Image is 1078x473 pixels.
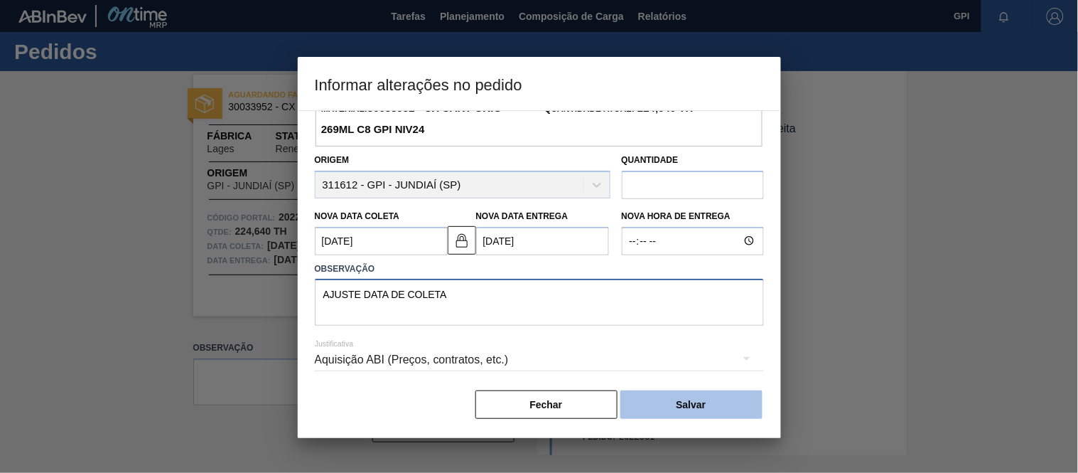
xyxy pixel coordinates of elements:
[476,211,568,221] label: Nova Data Entrega
[315,259,764,280] label: Observação
[476,227,609,255] input: dd/mm/yyyy
[622,155,679,165] label: Quantidade
[315,227,448,255] input: dd/mm/yyyy
[475,390,618,419] button: Fechar
[448,226,476,255] button: locked
[315,340,764,380] div: Aquisição ABI (Preços, contratos, etc.)
[315,279,764,326] textarea: AJUSTE DATA DE COLETA
[315,155,350,165] label: Origem
[315,211,400,221] label: Nova Data Coleta
[453,232,470,249] img: locked
[622,206,764,227] label: Nova Hora de Entrega
[620,390,762,419] button: Salvar
[298,57,781,111] h3: Informar alterações no pedido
